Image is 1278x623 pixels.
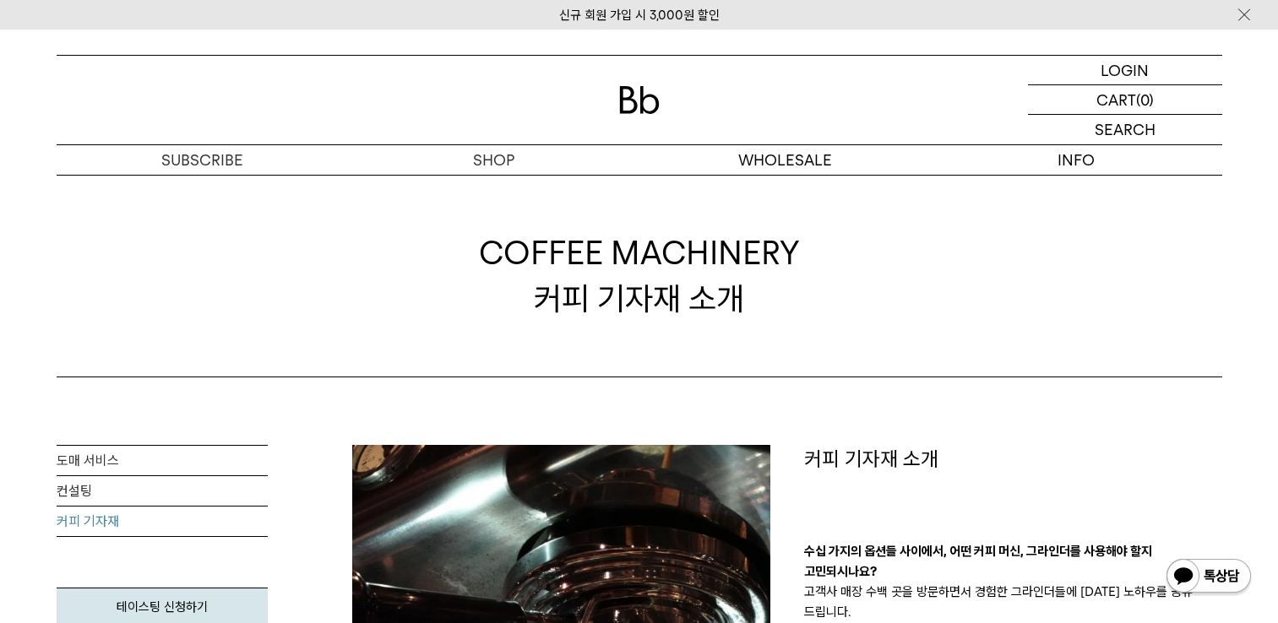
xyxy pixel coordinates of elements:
p: CART [1096,85,1136,114]
a: 커피 기자재 [57,507,268,537]
a: 도매 서비스 [57,446,268,476]
a: SHOP [348,145,639,175]
a: 신규 회원 가입 시 3,000원 할인 [559,8,720,23]
a: 컨설팅 [57,476,268,507]
p: 고객사 매장 수백 곳을 방문하면서 경험한 그라인더들에 [DATE] 노하우를 공유 드립니다. [804,582,1222,622]
p: 수십 가지의 옵션들 사이에서, 어떤 커피 머신, 그라인더를 사용해야 할지 고민되시나요? [804,541,1222,582]
img: 카카오톡 채널 1:1 채팅 버튼 [1165,557,1253,598]
p: SEARCH [1095,115,1156,144]
p: 커피 기자재 소개 [804,445,1222,474]
p: LOGIN [1101,56,1149,84]
div: 커피 기자재 소개 [479,230,800,320]
p: WHOLESALE [639,145,931,175]
a: SUBSCRIBE [57,145,348,175]
p: INFO [931,145,1222,175]
a: LOGIN [1028,56,1222,85]
a: CART (0) [1028,85,1222,115]
p: (0) [1136,85,1154,114]
img: 로고 [619,86,660,114]
span: COFFEE MACHINERY [479,230,800,275]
